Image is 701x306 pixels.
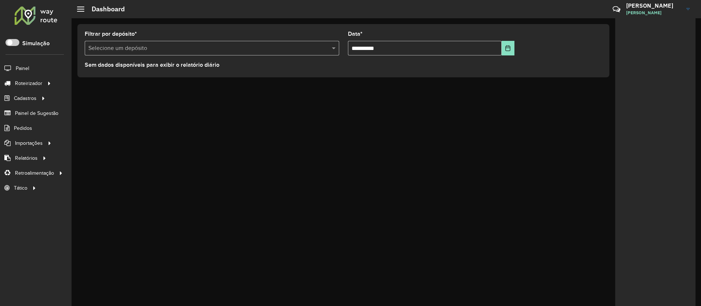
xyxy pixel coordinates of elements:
label: Filtrar por depósito [85,30,137,38]
span: Relatórios [15,154,38,162]
span: Painel de Sugestão [15,109,58,117]
span: Retroalimentação [15,169,54,177]
span: Roteirizador [15,80,42,87]
span: Tático [14,184,27,192]
label: Data [348,30,363,38]
span: [PERSON_NAME] [626,9,681,16]
span: Cadastros [14,94,37,102]
h2: Dashboard [84,5,125,13]
span: Pedidos [14,124,32,132]
a: Contato Rápido [609,1,624,17]
label: Simulação [22,39,50,48]
h3: [PERSON_NAME] [626,2,681,9]
label: Sem dados disponíveis para exibir o relatório diário [85,61,219,69]
span: Painel [16,65,29,72]
span: Importações [15,139,43,147]
button: Choose Date [502,41,514,55]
